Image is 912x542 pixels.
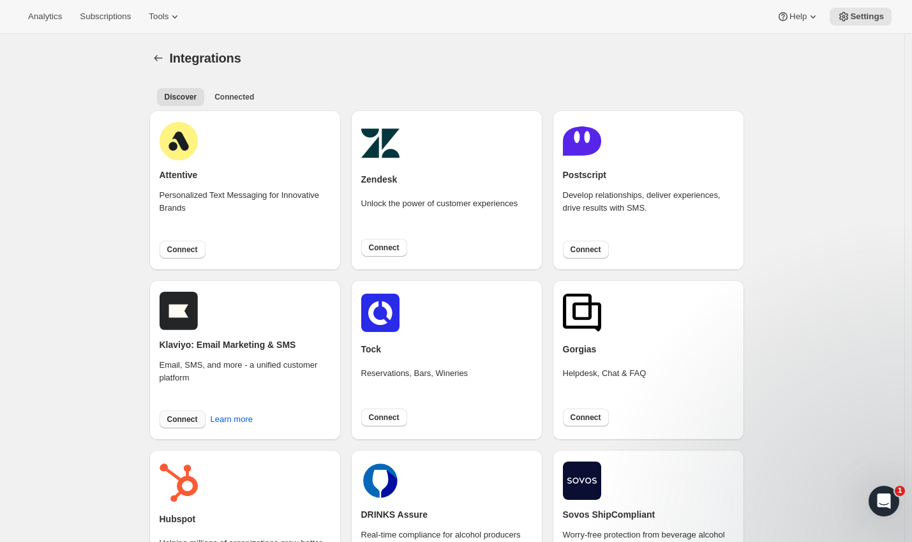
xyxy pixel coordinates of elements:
button: Connect [361,409,407,426]
div: Develop relationships, deliver experiences, drive results with SMS. [563,189,734,232]
h2: Gorgias [563,343,597,356]
img: zendesk.png [361,124,400,162]
span: Connect [571,412,601,423]
button: Tools [141,8,189,26]
button: All customers [157,88,205,106]
button: Learn more [203,409,260,430]
h2: Attentive [160,169,198,181]
img: drinks.png [361,462,400,500]
span: Connect [167,414,198,425]
h2: Sovos ShipCompliant [563,508,655,521]
h2: Postscript [563,169,606,181]
button: Help [769,8,827,26]
h2: Klaviyo: Email Marketing & SMS [160,338,296,351]
h2: DRINKS Assure [361,508,428,521]
div: Helpdesk, Chat & FAQ [563,367,647,398]
button: Settings [149,49,167,67]
div: Reservations, Bars, Wineries [361,367,468,398]
span: Subscriptions [80,11,131,22]
span: Connect [571,245,601,255]
img: postscript.png [563,122,601,160]
img: shipcompliant.png [563,462,601,500]
button: Connect [563,241,609,259]
div: Personalized Text Messaging for Innovative Brands [160,189,331,232]
h2: Tock [361,343,382,356]
span: Help [789,11,807,22]
span: Connect [369,412,400,423]
button: Connect [361,239,407,257]
div: Email, SMS, and more - a unified customer platform [160,359,331,402]
button: Connect [160,410,206,428]
span: Connect [369,243,400,253]
button: Connect [160,241,206,259]
span: Connect [167,245,198,255]
img: tockicon.png [361,294,400,332]
h2: Hubspot [160,513,196,525]
div: Unlock the power of customer experiences [361,197,518,228]
span: Learn more [211,413,253,426]
img: attentive.png [160,122,198,160]
img: gorgias.png [563,294,601,332]
h2: Zendesk [361,173,398,186]
span: Settings [850,11,884,22]
button: Settings [830,8,892,26]
span: Integrations [170,51,241,65]
span: Analytics [28,11,62,22]
button: Subscriptions [72,8,138,26]
button: Analytics [20,8,70,26]
span: 1 [895,486,905,496]
span: Connected [214,92,254,102]
iframe: Intercom live chat [869,486,899,516]
img: hubspot.png [160,463,198,502]
button: Connect [563,409,609,426]
span: Tools [149,11,168,22]
span: Discover [165,92,197,102]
